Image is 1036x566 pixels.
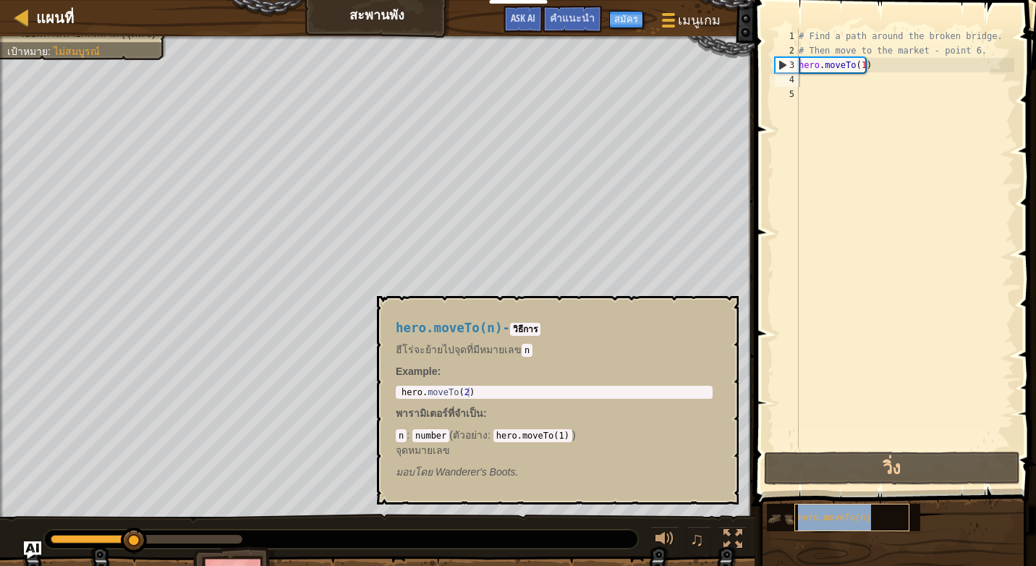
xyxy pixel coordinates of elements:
span: Ask AI [511,11,535,25]
span: ♫ [689,528,704,550]
span: ไม่สมบูรณ์ [54,46,100,57]
span: : [48,46,54,57]
span: : [483,407,487,419]
span: พารามิเตอร์ที่จำเป็น [396,407,483,419]
button: สมัคร [609,11,643,28]
code: hero.moveTo(1) [493,429,572,442]
em: Wanderer's Boots. [396,466,518,478]
p: ฮีโร่จะย้ายไปจุดที่มีหมายเลข [396,342,713,357]
div: ( ) [396,428,713,457]
strong: : [396,366,441,377]
code: number [412,429,449,442]
button: ♫ [687,526,711,556]
div: 1 [775,29,799,43]
img: portrait.png [767,505,794,533]
div: 2 [775,43,799,58]
button: Ask AI [504,6,543,33]
span: : [407,429,412,441]
button: วิ่ง [764,452,1020,485]
a: แผนที่ [29,8,74,28]
code: n [522,344,532,357]
code: วิธีการ [510,323,540,336]
p: จุดหมายเลข [396,443,713,457]
div: 5 [775,87,799,101]
span: : [488,429,493,441]
button: สลับเป็นเต็มจอ [718,526,747,556]
button: เมนูเกม [650,6,729,40]
button: Ask AI [24,541,41,559]
h4: - [396,321,713,335]
div: 4 [775,72,799,87]
span: เป้าหมาย [7,46,48,57]
span: คำแนะนำ [550,11,595,25]
span: hero.moveTo(n) [396,321,503,335]
span: hero.moveTo(n) [798,513,871,523]
span: แผนที่ [36,8,74,28]
span: มอบโดย [396,466,436,478]
span: ตัวอย่าง [453,429,488,441]
span: เมนูเกม [678,11,721,30]
code: n [396,429,407,442]
span: Example [396,366,438,377]
button: ปรับระดับเสียง [650,526,679,556]
div: 3 [776,58,799,72]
